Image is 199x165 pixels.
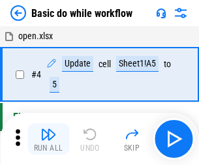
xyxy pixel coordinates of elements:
button: Skip [111,123,153,155]
img: Main button [163,128,184,149]
div: Run All [34,144,63,152]
span: open.xlsx [18,31,53,41]
div: 5 [50,77,59,93]
div: Sheet1!A5 [116,56,159,72]
div: cell [99,59,111,69]
div: to [164,59,171,69]
img: Skip [124,127,140,142]
img: Support [156,8,166,18]
div: Update [62,56,93,72]
div: Basic do while workflow [31,7,132,20]
button: Run All [27,123,69,155]
span: # 4 [31,69,41,80]
img: Run All [40,127,56,142]
img: Back [10,5,26,21]
div: Skip [124,144,140,152]
img: Settings menu [173,5,189,21]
